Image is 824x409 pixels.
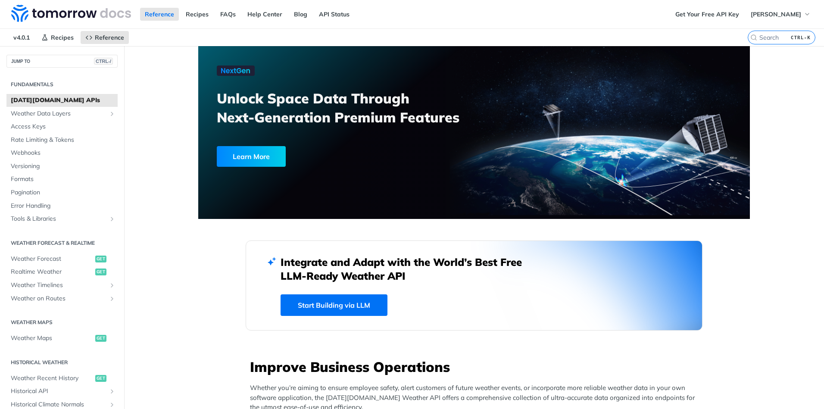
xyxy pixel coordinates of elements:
a: Error Handling [6,200,118,212]
a: Weather Forecastget [6,253,118,265]
a: Realtime Weatherget [6,265,118,278]
a: Weather TimelinesShow subpages for Weather Timelines [6,279,118,292]
span: Historical Climate Normals [11,400,106,409]
div: Learn More [217,146,286,167]
a: Start Building via LLM [281,294,387,316]
span: v4.0.1 [9,31,34,44]
span: Pagination [11,188,115,197]
h3: Improve Business Operations [250,357,702,376]
a: Recipes [181,8,213,21]
a: Rate Limiting & Tokens [6,134,118,147]
a: Weather Mapsget [6,332,118,345]
span: Reference [95,34,124,41]
a: Weather Recent Historyget [6,372,118,385]
span: Weather Maps [11,334,93,343]
img: Tomorrow.io Weather API Docs [11,5,131,22]
button: Show subpages for Weather Data Layers [109,110,115,117]
h2: Weather Maps [6,318,118,326]
button: Show subpages for Tools & Libraries [109,215,115,222]
a: FAQs [215,8,240,21]
a: [DATE][DOMAIN_NAME] APIs [6,94,118,107]
a: Reference [81,31,129,44]
span: Weather on Routes [11,294,106,303]
span: Error Handling [11,202,115,210]
span: Historical API [11,387,106,396]
a: Formats [6,173,118,186]
span: [DATE][DOMAIN_NAME] APIs [11,96,115,105]
a: Historical APIShow subpages for Historical API [6,385,118,398]
span: Rate Limiting & Tokens [11,136,115,144]
span: Weather Recent History [11,374,93,383]
span: get [95,269,106,275]
button: Show subpages for Historical API [109,388,115,395]
a: API Status [314,8,354,21]
a: Learn More [217,146,430,167]
button: [PERSON_NAME] [746,8,815,21]
span: Formats [11,175,115,184]
a: Help Center [243,8,287,21]
h2: Integrate and Adapt with the World’s Best Free LLM-Ready Weather API [281,255,535,283]
kbd: CTRL-K [789,33,813,42]
h2: Weather Forecast & realtime [6,239,118,247]
a: Tools & LibrariesShow subpages for Tools & Libraries [6,212,118,225]
img: NextGen [217,66,255,76]
a: Versioning [6,160,118,173]
a: Blog [289,8,312,21]
button: Show subpages for Weather on Routes [109,295,115,302]
span: [PERSON_NAME] [751,10,801,18]
span: Weather Data Layers [11,109,106,118]
a: Pagination [6,186,118,199]
span: CTRL-/ [94,58,113,65]
span: Recipes [51,34,74,41]
button: JUMP TOCTRL-/ [6,55,118,68]
a: Weather on RoutesShow subpages for Weather on Routes [6,292,118,305]
a: Reference [140,8,179,21]
h2: Fundamentals [6,81,118,88]
a: Get Your Free API Key [671,8,744,21]
span: Realtime Weather [11,268,93,276]
h3: Unlock Space Data Through Next-Generation Premium Features [217,89,484,127]
span: get [95,375,106,382]
span: Weather Timelines [11,281,106,290]
span: Weather Forecast [11,255,93,263]
span: Tools & Libraries [11,215,106,223]
span: Access Keys [11,122,115,131]
button: Show subpages for Weather Timelines [109,282,115,289]
a: Recipes [37,31,78,44]
h2: Historical Weather [6,359,118,366]
a: Webhooks [6,147,118,159]
a: Access Keys [6,120,118,133]
span: Versioning [11,162,115,171]
span: get [95,335,106,342]
button: Show subpages for Historical Climate Normals [109,401,115,408]
svg: Search [750,34,757,41]
span: Webhooks [11,149,115,157]
a: Weather Data LayersShow subpages for Weather Data Layers [6,107,118,120]
span: get [95,256,106,262]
